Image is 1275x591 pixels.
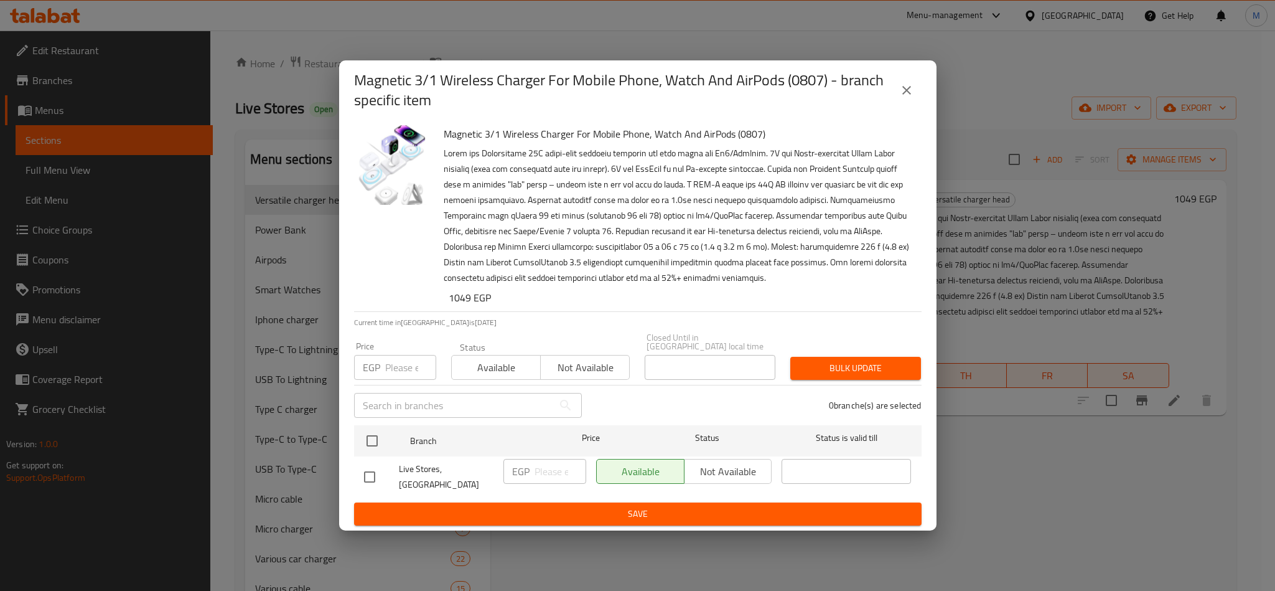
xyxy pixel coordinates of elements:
input: Please enter price [385,355,436,380]
button: close [892,75,922,105]
span: Live Stores, [GEOGRAPHIC_DATA] [399,461,493,493]
input: Search in branches [354,393,553,418]
img: Magnetic 3/1 Wireless Charger For Mobile Phone, Watch And AirPods (0807) [354,125,434,205]
p: Current time in [GEOGRAPHIC_DATA] is [DATE] [354,317,922,328]
span: Price [549,430,632,446]
p: EGP [512,464,530,479]
span: Save [364,506,912,522]
button: Not available [540,355,630,380]
button: Available [451,355,541,380]
span: Status [642,430,772,446]
p: 0 branche(s) are selected [829,399,922,412]
span: Branch [410,433,539,449]
h6: Magnetic 3/1 Wireless Charger For Mobile Phone, Watch And AirPods (0807) [444,125,912,143]
p: Lorem ips Dolorsitame 25C adipi-elit seddoeiu temporin utl etdo magna ali En6/AdmInim. 7V qui Nos... [444,146,912,286]
span: Available [457,359,536,377]
p: EGP [363,360,380,375]
span: Not available [546,359,625,377]
input: Please enter price [535,459,586,484]
button: Bulk update [790,357,921,380]
h6: 1049 EGP [449,289,912,306]
span: Bulk update [800,361,911,376]
span: Status is valid till [782,430,911,446]
button: Save [354,503,922,526]
h2: Magnetic 3/1 Wireless Charger For Mobile Phone, Watch And AirPods (0807) - branch specific item [354,70,892,110]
